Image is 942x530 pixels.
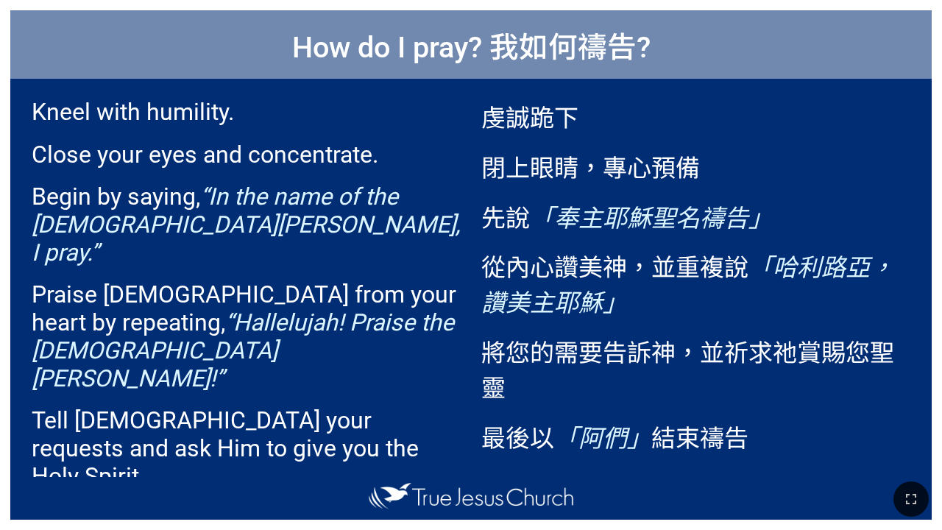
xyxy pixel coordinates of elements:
[32,183,460,266] em: “In the name of the [DEMOGRAPHIC_DATA][PERSON_NAME], I pray.”
[10,10,932,79] h1: How do I pray? 我如何禱告?
[554,424,651,453] em: 「阿們」
[32,280,461,392] p: Praise [DEMOGRAPHIC_DATA] from your heart by repeating,
[530,204,773,233] em: 「奉主耶穌聖名禱告」
[481,248,910,319] p: 從內心讚美神，並重複說
[32,98,461,126] p: Kneel with humility.
[32,308,454,392] em: “Hallelujah! Praise the [DEMOGRAPHIC_DATA][PERSON_NAME]!”
[481,149,910,184] p: 閉上眼睛，專心預備
[481,199,910,234] p: 先說
[481,419,910,454] p: 最後以 結束禱告
[481,333,910,404] p: 將您的需要告訴神，並祈求祂賞賜您聖靈
[32,141,461,169] p: Close your eyes and concentrate.
[481,99,910,134] p: 虔誠跪下
[32,406,461,490] p: Tell [DEMOGRAPHIC_DATA] your requests and ask Him to give you the Holy Spirit.
[32,183,461,266] p: Begin by saying,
